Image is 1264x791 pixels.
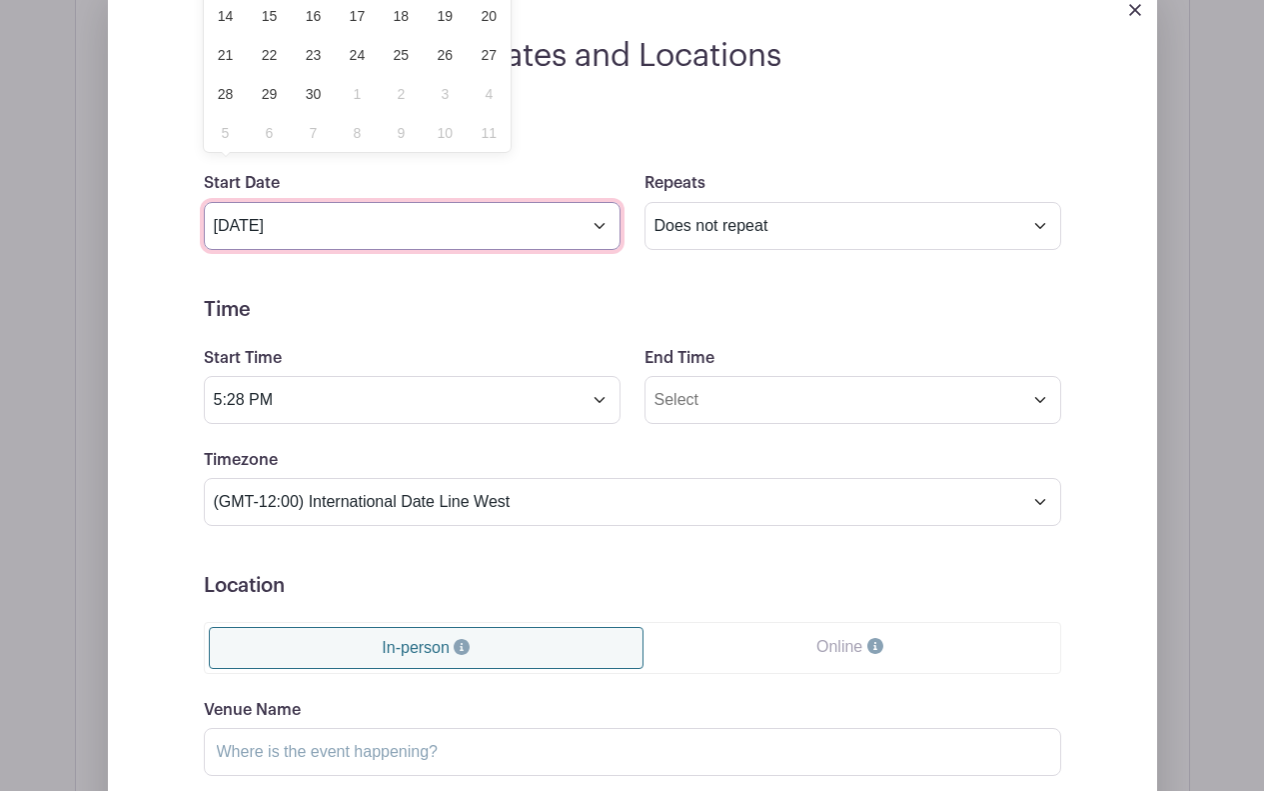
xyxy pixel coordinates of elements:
span: October 10, 2025 [426,113,465,152]
h5: Time [204,298,1061,322]
input: Where is the event happening? [204,728,1061,776]
h5: Location [204,574,1061,598]
span: September 26, 2025 [426,35,465,74]
h2: Dates and Locations [108,37,1157,75]
span: October 3, 2025 [426,74,465,113]
a: In-person [209,627,644,669]
span: October 11, 2025 [470,113,509,152]
label: Repeats [644,174,705,193]
label: Venue Name [204,701,301,720]
span: September 25, 2025 [382,35,421,74]
span: September 22, 2025 [250,35,289,74]
span: September 30, 2025 [294,74,333,113]
span: September 27, 2025 [470,35,509,74]
img: close_button-5f87c8562297e5c2d7936805f587ecaba9071eb48480494691a3f1689db116b3.svg [1129,4,1141,16]
span: October 9, 2025 [382,113,421,152]
span: October 8, 2025 [338,113,377,152]
span: September 21, 2025 [206,35,245,74]
span: October 1, 2025 [338,74,377,113]
a: Online [643,627,1055,667]
span: October 5, 2025 [206,113,245,152]
span: October 6, 2025 [250,113,289,152]
span: September 23, 2025 [294,35,333,74]
h5: Event Date [204,123,1061,147]
label: End Time [644,349,714,368]
span: October 7, 2025 [294,113,333,152]
span: September 24, 2025 [338,35,377,74]
label: Start Time [204,349,282,368]
input: Select [644,376,1061,424]
span: October 4, 2025 [470,74,509,113]
label: Timezone [204,451,278,470]
span: October 2, 2025 [382,74,421,113]
label: Start Date [204,174,280,193]
span: September 29, 2025 [250,74,289,113]
span: September 28, 2025 [206,74,245,113]
input: Select [204,376,621,424]
input: Select [204,202,621,250]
